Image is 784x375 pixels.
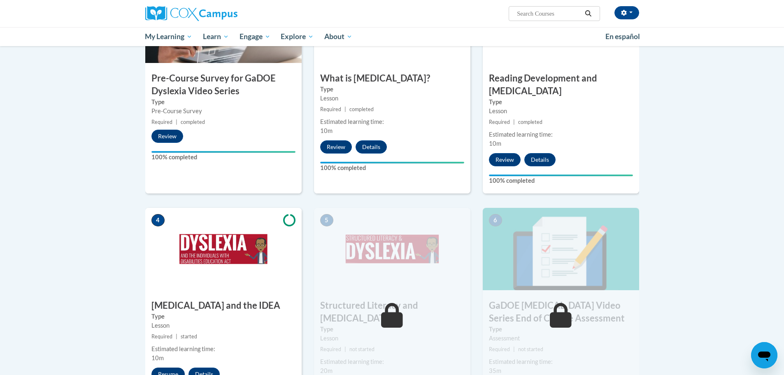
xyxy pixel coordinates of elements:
[614,6,639,19] button: Account Settings
[145,208,302,290] img: Course Image
[281,32,314,42] span: Explore
[524,153,556,166] button: Details
[349,106,374,112] span: completed
[518,119,542,125] span: completed
[513,346,515,352] span: |
[356,140,387,154] button: Details
[151,214,165,226] span: 4
[324,32,352,42] span: About
[349,346,375,352] span: not started
[489,325,633,334] label: Type
[751,342,777,368] iframe: Button to launch messaging window
[320,214,333,226] span: 5
[151,333,172,340] span: Required
[145,6,302,21] a: Cox Campus
[320,325,464,334] label: Type
[518,346,543,352] span: not started
[151,98,295,107] label: Type
[483,72,639,98] h3: Reading Development and [MEDICAL_DATA]
[489,175,633,176] div: Your progress
[489,176,633,185] label: 100% completed
[234,27,276,46] a: Engage
[133,27,651,46] div: Main menu
[140,27,198,46] a: My Learning
[181,333,197,340] span: started
[489,107,633,116] div: Lesson
[320,346,341,352] span: Required
[176,333,177,340] span: |
[151,153,295,162] label: 100% completed
[151,119,172,125] span: Required
[314,299,470,325] h3: Structured Literacy and [MEDICAL_DATA]
[151,312,295,321] label: Type
[605,32,640,41] span: En español
[151,151,295,153] div: Your progress
[151,321,295,330] div: Lesson
[489,214,502,226] span: 6
[320,85,464,94] label: Type
[145,299,302,312] h3: [MEDICAL_DATA] and the IDEA
[489,357,633,366] div: Estimated learning time:
[489,367,501,374] span: 35m
[145,6,237,21] img: Cox Campus
[320,367,333,374] span: 20m
[145,72,302,98] h3: Pre-Course Survey for GaDOE Dyslexia Video Series
[513,119,515,125] span: |
[489,140,501,147] span: 10m
[314,208,470,290] img: Course Image
[320,162,464,163] div: Your progress
[320,334,464,343] div: Lesson
[344,346,346,352] span: |
[582,9,594,19] button: Search
[320,127,333,134] span: 10m
[600,28,645,45] a: En español
[320,94,464,103] div: Lesson
[275,27,319,46] a: Explore
[320,357,464,366] div: Estimated learning time:
[181,119,205,125] span: completed
[489,334,633,343] div: Assessment
[151,354,164,361] span: 10m
[198,27,234,46] a: Learn
[489,346,510,352] span: Required
[489,130,633,139] div: Estimated learning time:
[176,119,177,125] span: |
[320,117,464,126] div: Estimated learning time:
[489,98,633,107] label: Type
[151,130,183,143] button: Review
[320,163,464,172] label: 100% completed
[320,140,352,154] button: Review
[151,107,295,116] div: Pre-Course Survey
[240,32,270,42] span: Engage
[483,208,639,290] img: Course Image
[151,345,295,354] div: Estimated learning time:
[489,153,521,166] button: Review
[319,27,358,46] a: About
[344,106,346,112] span: |
[489,119,510,125] span: Required
[203,32,229,42] span: Learn
[314,72,470,85] h3: What is [MEDICAL_DATA]?
[145,32,192,42] span: My Learning
[320,106,341,112] span: Required
[483,299,639,325] h3: GaDOE [MEDICAL_DATA] Video Series End of Course Assessment
[516,9,582,19] input: Search Courses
